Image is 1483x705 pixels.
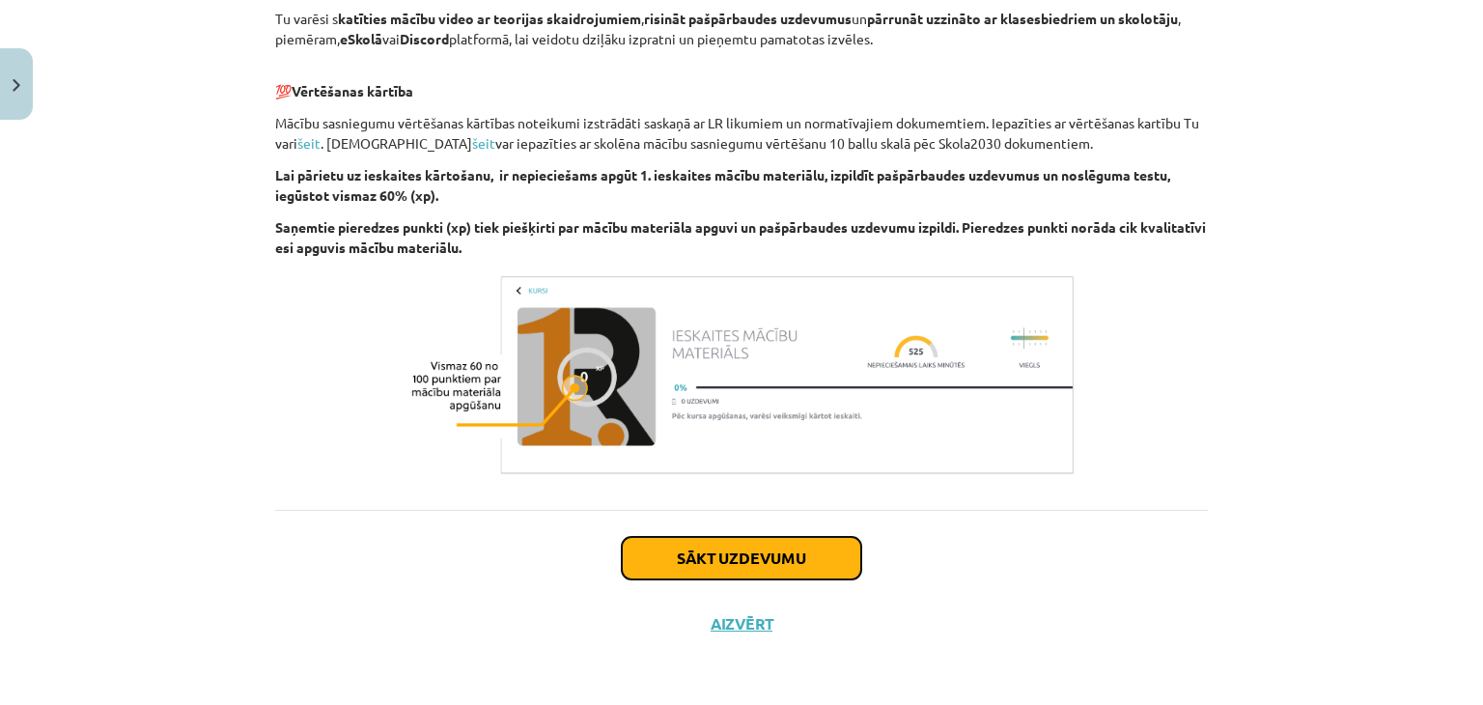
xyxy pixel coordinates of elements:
[292,82,413,99] b: Vērtēšanas kārtība
[275,113,1208,154] p: Mācību sasniegumu vērtēšanas kārtības noteikumi izstrādāti saskaņā ar LR likumiem un normatīvajie...
[622,537,861,579] button: Sākt uzdevumu
[867,10,1178,27] strong: pārrunāt uzzināto ar klasesbiedriem un skolotāju
[644,10,852,27] strong: risināt pašpārbaudes uzdevumus
[297,134,321,152] a: šeit
[705,614,778,634] button: Aizvērt
[275,218,1206,256] b: Saņemtie pieredzes punkti (xp) tiek piešķirti par mācību materiāla apguvi un pašpārbaudes uzdevum...
[400,30,449,47] strong: Discord
[472,134,495,152] a: šeit
[275,9,1208,49] p: Tu varēsi s , un , piemēram, vai platformā, lai veidotu dziļāku izpratni un pieņemtu pamatotas iz...
[275,61,1208,101] p: 💯
[340,30,382,47] strong: eSkolā
[338,10,641,27] strong: katīties mācību video ar teorijas skaidrojumiem
[275,166,1170,204] b: Lai pārietu uz ieskaites kārtošanu, ir nepieciešams apgūt 1. ieskaites mācību materiālu, izpildīt...
[13,79,20,92] img: icon-close-lesson-0947bae3869378f0d4975bcd49f059093ad1ed9edebbc8119c70593378902aed.svg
